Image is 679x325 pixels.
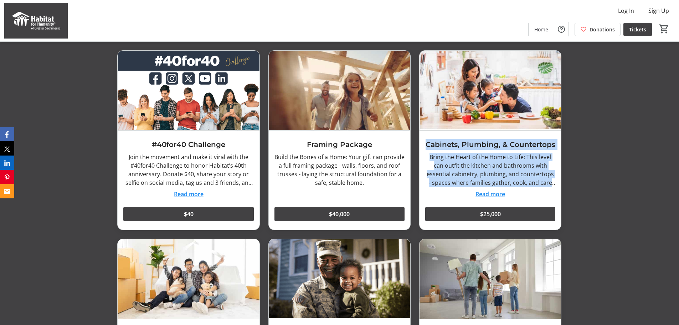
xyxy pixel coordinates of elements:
[534,26,548,33] span: Home
[618,6,634,15] span: Log In
[4,3,68,39] img: Habitat for Humanity of Greater Sacramento's Logo
[269,51,410,130] img: Framing Package
[575,23,621,36] a: Donations
[174,190,204,198] button: Read more
[118,51,259,130] img: #40for40 Challenge
[274,207,405,221] button: $40,000
[643,5,675,16] button: Sign Up
[480,210,501,218] span: $25,000
[274,153,405,187] div: Build the Bones of a Home: Your gift can provide a full framing package - walls, floors, and roof...
[420,51,561,130] img: Cabinets, Plumbing, & Countertops
[118,239,259,319] img: Roof
[554,22,569,36] button: Help
[184,210,194,218] span: $40
[420,239,561,319] img: All Windows for the Home
[529,23,554,36] a: Home
[475,190,505,198] button: Read more
[123,139,253,150] h3: #40for40 Challenge
[629,26,646,33] span: Tickets
[269,239,410,319] img: Home Repair
[623,23,652,36] a: Tickets
[425,207,555,221] button: $25,000
[425,153,555,187] div: Bring the Heart of the Home to Life: This level can outfit the kitchen and bathrooms with essenti...
[590,26,615,33] span: Donations
[123,153,253,187] div: Join the movement and make it viral with the #40for40 Challenge to honor Habitat’s 40th anniversa...
[658,22,670,35] button: Cart
[329,210,350,218] span: $40,000
[612,5,640,16] button: Log In
[274,139,405,150] h3: Framing Package
[146,25,533,42] span: DONATE NOW - Together We Can Make a Difference!
[425,139,555,150] h3: Cabinets, Plumbing, & Countertops
[648,6,669,15] span: Sign Up
[123,207,253,221] button: $40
